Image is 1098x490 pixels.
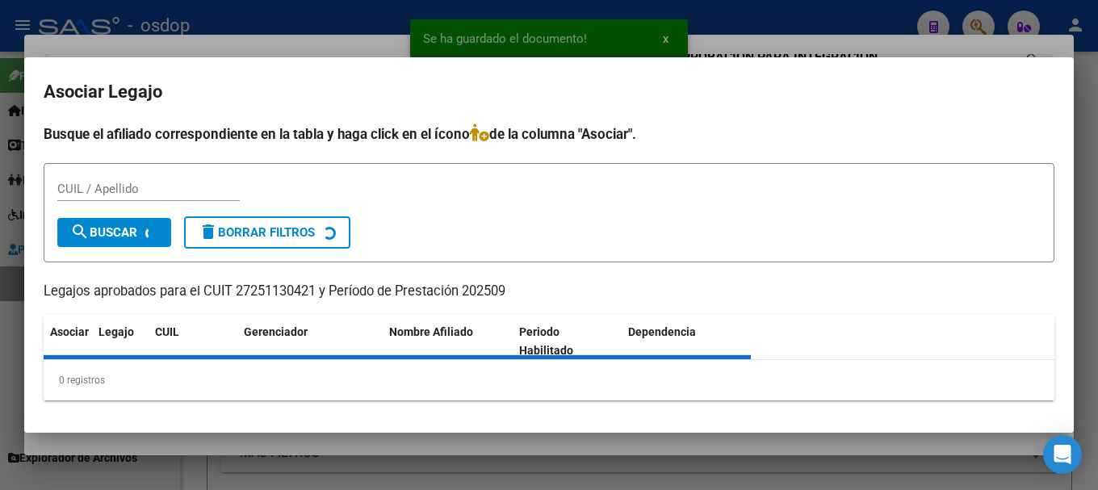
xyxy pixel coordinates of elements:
div: Open Intercom Messenger [1043,435,1082,474]
span: Buscar [70,225,137,240]
datatable-header-cell: Gerenciador [237,315,383,368]
span: Borrar Filtros [199,225,315,240]
div: 0 registros [44,360,1054,400]
datatable-header-cell: Nombre Afiliado [383,315,513,368]
span: Gerenciador [244,325,308,338]
datatable-header-cell: Asociar [44,315,92,368]
mat-icon: search [70,222,90,241]
button: Borrar Filtros [184,216,350,249]
mat-icon: delete [199,222,218,241]
button: Buscar [57,218,171,247]
span: Nombre Afiliado [389,325,473,338]
p: Legajos aprobados para el CUIT 27251130421 y Período de Prestación 202509 [44,282,1054,302]
span: Periodo Habilitado [519,325,573,357]
datatable-header-cell: Legajo [92,315,149,368]
datatable-header-cell: Dependencia [622,315,752,368]
span: Asociar [50,325,89,338]
span: Legajo [98,325,134,338]
datatable-header-cell: Periodo Habilitado [513,315,622,368]
h4: Busque el afiliado correspondiente en la tabla y haga click en el ícono de la columna "Asociar". [44,124,1054,144]
datatable-header-cell: CUIL [149,315,237,368]
span: Dependencia [628,325,696,338]
span: CUIL [155,325,179,338]
h2: Asociar Legajo [44,77,1054,107]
